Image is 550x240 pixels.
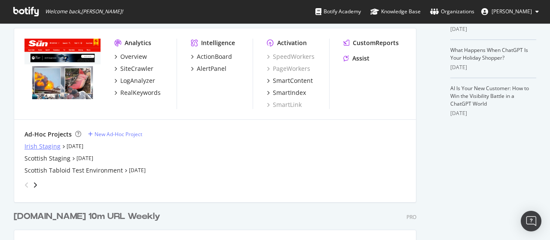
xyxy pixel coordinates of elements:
a: SmartContent [267,76,313,85]
div: CustomReports [353,39,399,47]
a: What Happens When ChatGPT Is Your Holiday Shopper? [450,46,528,61]
a: SmartIndex [267,88,306,97]
a: [DATE] [129,167,146,174]
a: Irish Staging [24,142,61,151]
div: [DATE] [450,64,536,71]
a: RealKeywords [114,88,161,97]
a: [DATE] [67,143,83,150]
div: [DOMAIN_NAME] 10m URL Weekly [14,210,160,223]
div: Intelligence [201,39,235,47]
div: Activation [277,39,307,47]
a: New Ad-Hoc Project [88,131,142,138]
a: CustomReports [343,39,399,47]
a: PageWorkers [267,64,310,73]
a: AI Is Your New Customer: How to Win the Visibility Battle in a ChatGPT World [450,85,529,107]
a: SiteCrawler [114,64,153,73]
a: [DOMAIN_NAME] 10m URL Weekly [14,210,164,223]
span: Richard Deng [492,8,532,15]
div: Assist [352,54,370,63]
span: Welcome back, [PERSON_NAME] ! [45,8,123,15]
a: ActionBoard [191,52,232,61]
img: www.TheSun.co.uk [24,39,101,100]
div: angle-left [21,178,32,192]
div: Knowledge Base [370,7,421,16]
a: Assist [343,54,370,63]
div: LogAnalyzer [120,76,155,85]
div: angle-right [32,181,38,189]
div: New Ad-Hoc Project [95,131,142,138]
a: [DATE] [76,155,93,162]
div: Analytics [125,39,151,47]
div: SiteCrawler [120,64,153,73]
div: Overview [120,52,147,61]
a: Overview [114,52,147,61]
a: SmartLink [267,100,302,109]
div: ActionBoard [197,52,232,61]
div: AlertPanel [197,64,226,73]
div: [DATE] [450,25,536,33]
button: [PERSON_NAME] [474,5,546,18]
div: Open Intercom Messenger [521,211,541,231]
a: SpeedWorkers [267,52,315,61]
a: LogAnalyzer [114,76,155,85]
div: SmartContent [273,76,313,85]
a: Scottish Tabloid Test Environment [24,166,123,175]
div: [DATE] [450,109,536,117]
div: SmartIndex [273,88,306,97]
div: Ad-Hoc Projects [24,130,72,139]
a: Scottish Staging [24,154,70,163]
div: Pro [406,213,416,221]
div: Botify Academy [315,7,361,16]
div: RealKeywords [120,88,161,97]
a: AlertPanel [191,64,226,73]
div: Organizations [430,7,474,16]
